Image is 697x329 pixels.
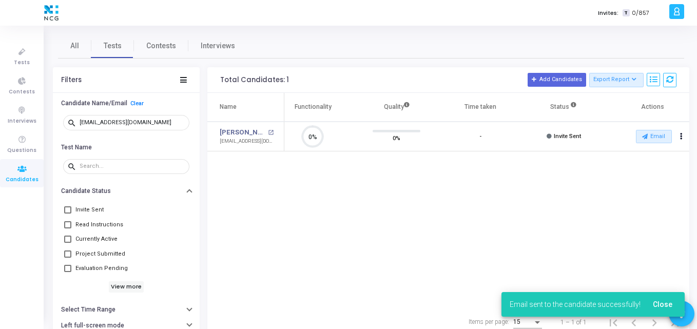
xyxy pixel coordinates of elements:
span: Currently Active [75,233,118,245]
input: Search... [80,163,185,169]
a: [PERSON_NAME] [220,127,265,138]
button: Candidate Name/EmailClear [53,95,200,111]
span: Candidates [6,176,38,184]
div: Name [220,101,237,112]
a: Clear [130,100,144,107]
span: Questions [7,146,36,155]
h6: View more [109,281,144,293]
div: Total Candidates: 1 [220,76,289,84]
button: Test Name [53,139,200,155]
input: Search... [80,120,185,126]
div: Filters [61,76,82,84]
span: Tests [104,41,122,51]
span: T [623,9,629,17]
span: Invite Sent [75,204,104,216]
span: Email sent to the candidate successfully! [510,299,641,309]
img: logo [42,3,61,23]
span: Interviews [201,41,235,51]
div: Items per page: [469,317,509,326]
button: Actions [674,129,689,144]
div: Time taken [464,101,496,112]
span: Interviews [8,117,36,126]
div: - [479,132,481,141]
button: Email [636,130,672,143]
th: Status [522,93,606,122]
button: Candidate Status [53,183,200,199]
span: Contests [146,41,176,51]
div: [EMAIL_ADDRESS][DOMAIN_NAME] [220,138,274,145]
span: Project Submitted [75,248,125,260]
button: Export Report [589,73,644,87]
span: All [70,41,79,51]
h6: Test Name [61,144,92,151]
span: Close [653,300,672,308]
h6: Select Time Range [61,306,115,314]
mat-icon: search [67,162,80,171]
th: Actions [606,93,689,122]
button: Add Candidates [528,73,586,86]
span: Evaluation Pending [75,262,128,275]
span: Tests [14,59,30,67]
mat-icon: search [67,118,80,127]
mat-icon: open_in_new [268,130,274,136]
label: Invites: [598,9,618,17]
span: Read Instructions [75,219,123,231]
h6: Candidate Status [61,187,111,195]
span: 0% [393,132,400,143]
th: Quality [355,93,438,122]
span: Contests [9,88,35,96]
th: Functionality [271,93,355,122]
span: 0/857 [632,9,649,17]
h6: Candidate Name/Email [61,100,127,107]
button: Select Time Range [53,302,200,318]
span: Invite Sent [554,133,581,140]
